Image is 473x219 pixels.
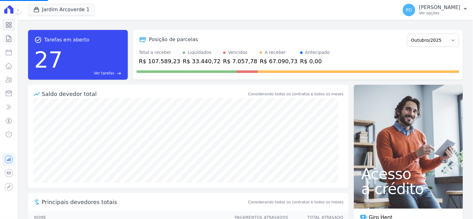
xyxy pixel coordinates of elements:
span: Ver tarefas [94,70,114,76]
div: Antecipado [305,49,330,56]
div: R$ 67.090,73 [260,57,297,65]
span: Acesso [361,166,456,181]
span: east [117,71,122,76]
span: Considerando todos os contratos e todos os meses [248,199,344,205]
button: PD [PERSON_NAME] Ver opções [398,1,473,19]
div: R$ 107.589,23 [139,57,181,65]
span: Tarefas em aberto [44,36,89,44]
span: a crédito [361,181,456,196]
div: R$ 7.057,78 [223,57,258,65]
div: Liquidados [188,49,211,56]
div: Posição de parcelas [149,36,198,43]
span: PD [406,8,412,12]
button: Jardim Arcoverde 1 [28,4,95,16]
p: Ver opções [419,11,461,16]
div: Considerando todos os contratos e todos os meses [248,91,344,97]
div: Saldo devedor total [42,90,247,98]
span: task_alt [34,36,42,44]
div: 27 [34,44,63,76]
a: Ver tarefas east [65,70,121,76]
p: [PERSON_NAME] [419,4,461,11]
div: Vencidos [228,49,248,56]
div: R$ 0,00 [300,57,330,65]
div: R$ 33.440,72 [183,57,220,65]
span: Principais devedores totais [42,198,247,206]
div: Total a receber [139,49,181,56]
div: A receber [265,49,286,56]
